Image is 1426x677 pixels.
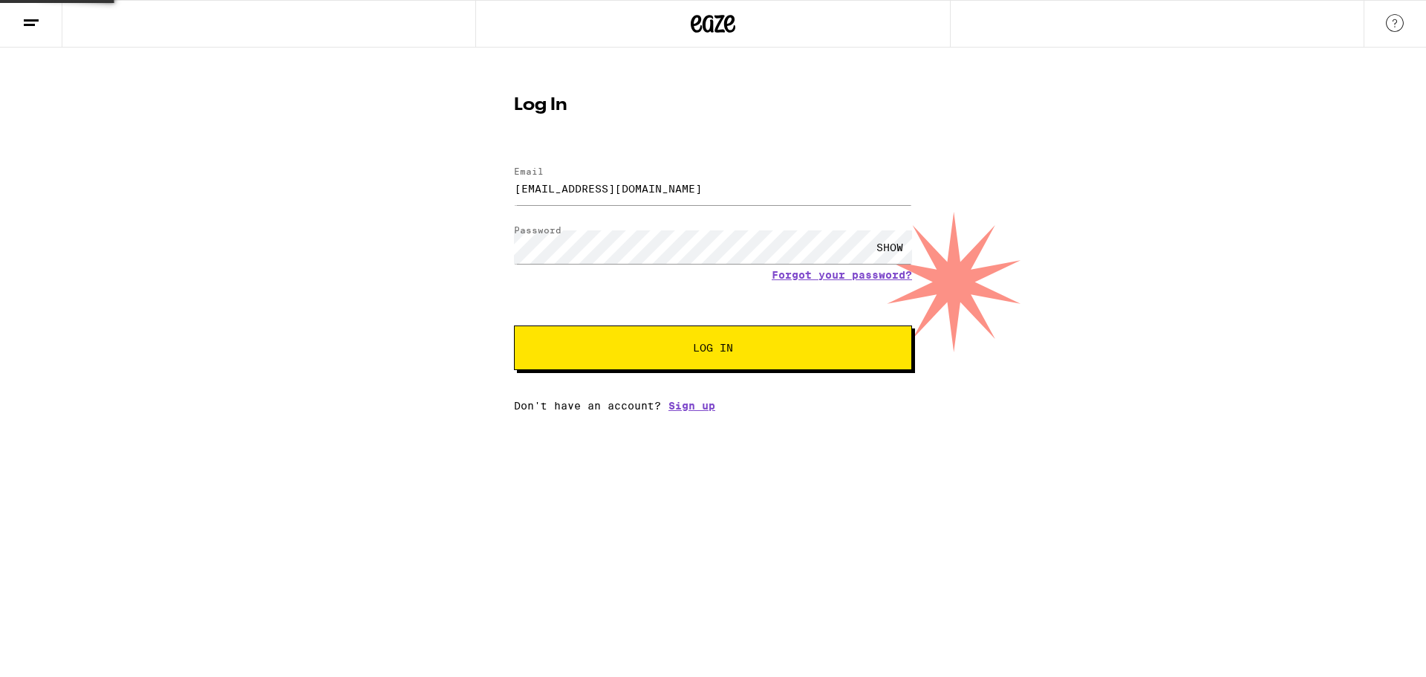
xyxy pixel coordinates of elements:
[514,97,912,114] h1: Log In
[668,400,715,412] a: Sign up
[772,269,912,281] a: Forgot your password?
[514,400,912,412] div: Don't have an account?
[514,225,561,235] label: Password
[514,166,544,176] label: Email
[514,325,912,370] button: Log In
[693,343,733,353] span: Log In
[514,172,912,205] input: Email
[867,230,912,264] div: SHOW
